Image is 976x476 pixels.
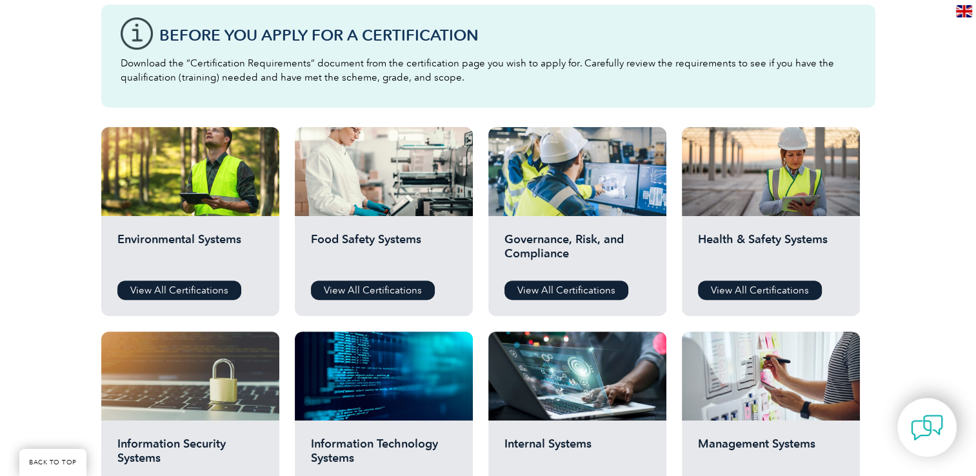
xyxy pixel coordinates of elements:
a: View All Certifications [117,281,241,300]
h2: Internal Systems [504,437,650,475]
h2: Health & Safety Systems [698,232,844,271]
p: Download the “Certification Requirements” document from the certification page you wish to apply ... [121,56,856,84]
a: View All Certifications [311,281,435,300]
h2: Food Safety Systems [311,232,457,271]
h2: Information Security Systems [117,437,263,475]
img: en [956,5,972,17]
a: View All Certifications [504,281,628,300]
h2: Governance, Risk, and Compliance [504,232,650,271]
h2: Information Technology Systems [311,437,457,475]
a: View All Certifications [698,281,822,300]
a: BACK TO TOP [19,449,86,476]
h3: Before You Apply For a Certification [159,27,856,43]
h2: Management Systems [698,437,844,475]
img: contact-chat.png [911,412,943,444]
h2: Environmental Systems [117,232,263,271]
